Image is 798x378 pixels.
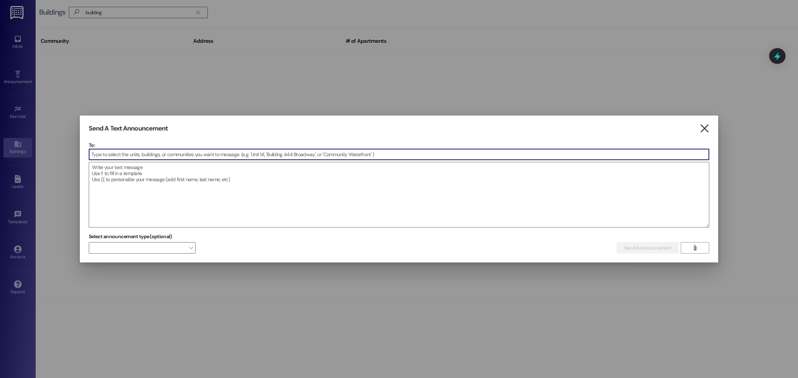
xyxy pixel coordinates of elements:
[624,244,671,252] span: Send Announcement
[617,242,679,254] button: Send Announcement
[700,125,709,132] i: 
[89,142,709,149] p: To:
[89,124,168,133] h3: Send A Text Announcement
[89,231,172,242] label: Select announcement type (optional)
[89,149,709,160] input: Type to select the units, buildings, or communities you want to message. (e.g. 'Unit 1A', 'Buildi...
[692,245,697,251] i: 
